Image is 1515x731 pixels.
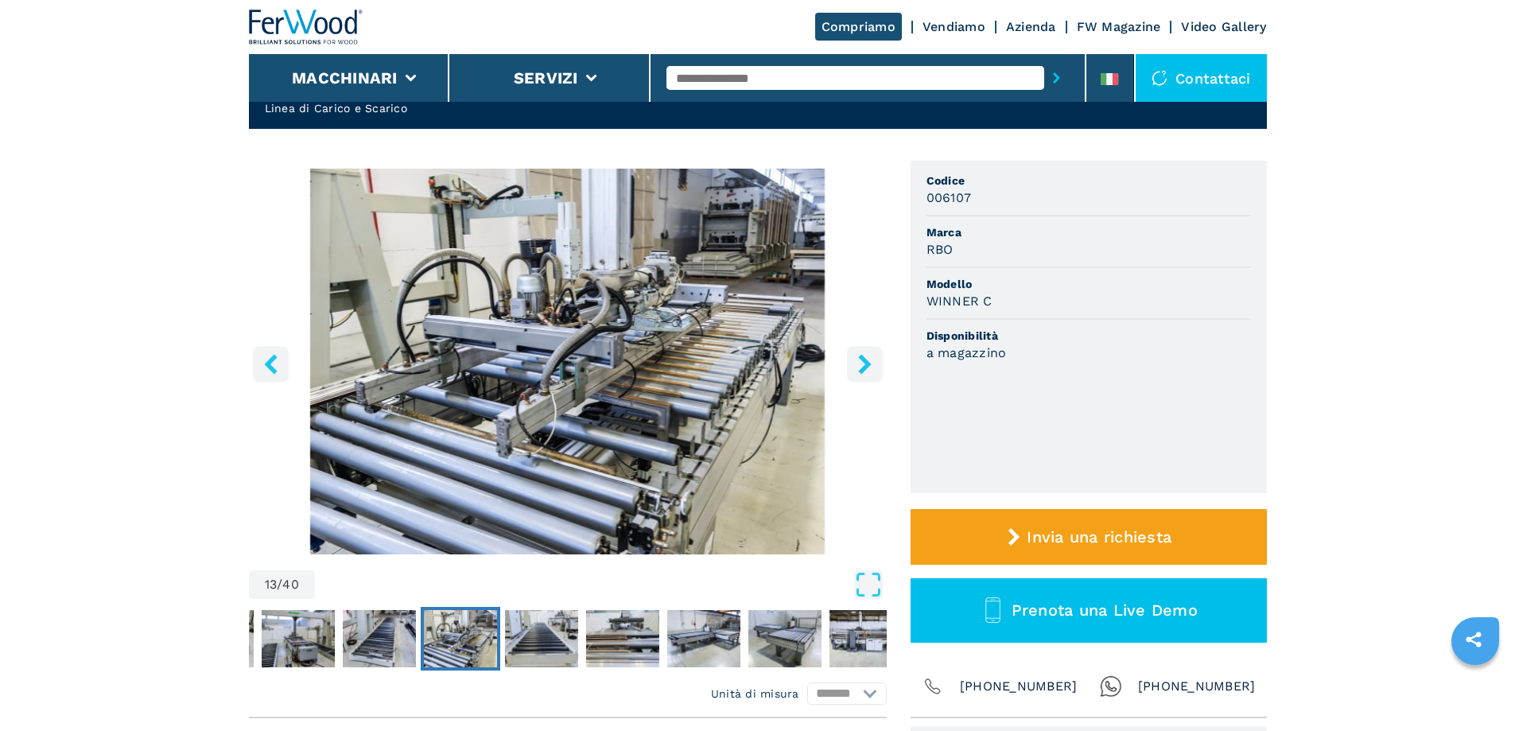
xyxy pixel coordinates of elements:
[249,169,887,554] img: Linea di Carico e Scarico RBO WINNER C
[1181,19,1266,34] a: Video Gallery
[1152,70,1167,86] img: Contattaci
[277,578,282,591] span: /
[815,13,902,41] a: Compriamo
[667,610,740,667] img: 632f4f39c0f8bd575b4a99c2950c7e15
[926,292,993,310] h3: WINNER C
[1138,675,1256,698] span: [PHONE_NUMBER]
[424,610,497,667] img: 613266ce5b8af41f5252f53517f7a686
[514,68,578,87] button: Servizi
[926,328,1251,344] span: Disponibilità
[1044,60,1069,96] button: submit-button
[253,346,289,382] button: left-button
[505,610,578,667] img: 6373e0f816a5baf9280b36198c98cd28
[282,578,299,591] span: 40
[1454,620,1494,659] a: sharethis
[1006,19,1056,34] a: Azienda
[922,675,944,698] img: Phone
[923,19,985,34] a: Vendiamo
[1447,659,1503,719] iframe: Chat
[711,686,799,702] em: Unità di misura
[829,610,903,667] img: ecaf4ee4989d6854f71a3ec4606469ab
[319,570,883,599] button: Open Fullscreen
[826,607,906,671] button: Go to Slide 18
[265,578,278,591] span: 13
[1136,54,1267,102] div: Contattaci
[1100,675,1122,698] img: Whatsapp
[926,240,954,259] h3: RBO
[583,607,662,671] button: Go to Slide 15
[926,224,1251,240] span: Marca
[249,10,363,45] img: Ferwood
[664,607,744,671] button: Go to Slide 16
[926,276,1251,292] span: Modello
[343,610,416,667] img: d9910091e4b75d111c84f84cfa341127
[586,610,659,667] img: 5d611d6bd95864bdb8b0bd6dc376adb2
[960,675,1078,698] span: [PHONE_NUMBER]
[265,100,437,116] h2: Linea di Carico e Scarico
[847,346,883,382] button: right-button
[911,509,1267,565] button: Invia una richiesta
[1077,19,1161,34] a: FW Magazine
[1027,527,1171,546] span: Invia una richiesta
[748,610,822,667] img: b85db7f7b00c1b5ee3567c096de0b73c
[502,607,581,671] button: Go to Slide 14
[262,610,335,667] img: 5ad4f2d0825e6a1c2a8dae4261bd3ace
[292,68,398,87] button: Macchinari
[1012,601,1198,620] span: Prenota una Live Demo
[258,607,338,671] button: Go to Slide 11
[745,607,825,671] button: Go to Slide 17
[926,189,972,207] h3: 006107
[340,607,419,671] button: Go to Slide 12
[421,607,500,671] button: Go to Slide 13
[911,578,1267,643] button: Prenota una Live Demo
[249,169,887,554] div: Go to Slide 13
[926,344,1007,362] h3: a magazzino
[926,173,1251,189] span: Codice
